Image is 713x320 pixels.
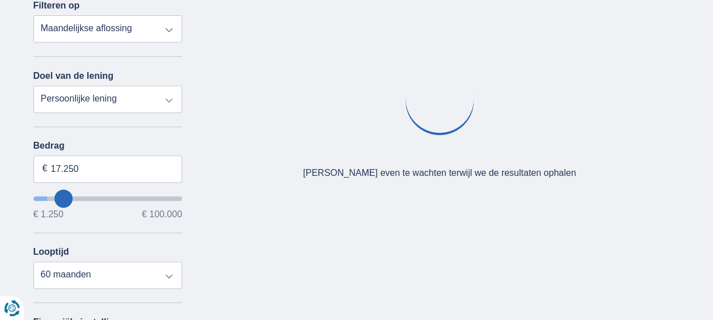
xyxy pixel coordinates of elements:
span: € [43,162,48,175]
label: Looptijd [33,247,69,257]
label: Filteren op [33,1,80,11]
label: Doel van de lening [33,71,113,81]
label: Bedrag [33,141,183,151]
span: € 100.000 [142,210,182,219]
input: wantToBorrow [33,196,183,201]
div: [PERSON_NAME] even te wachten terwijl we de resultaten ophalen [303,167,576,180]
span: € 1.250 [33,210,64,219]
